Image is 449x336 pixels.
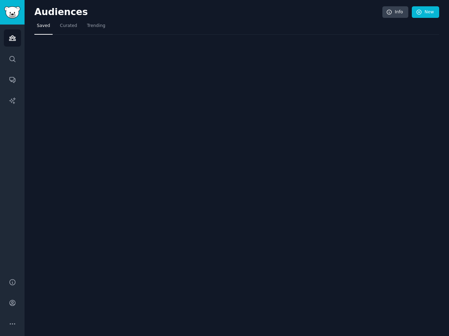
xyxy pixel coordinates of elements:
[4,6,20,19] img: GummySearch logo
[58,20,80,35] a: Curated
[87,23,105,29] span: Trending
[382,6,408,18] a: Info
[85,20,108,35] a: Trending
[37,23,50,29] span: Saved
[60,23,77,29] span: Curated
[412,6,439,18] a: New
[34,20,53,35] a: Saved
[34,7,382,18] h2: Audiences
